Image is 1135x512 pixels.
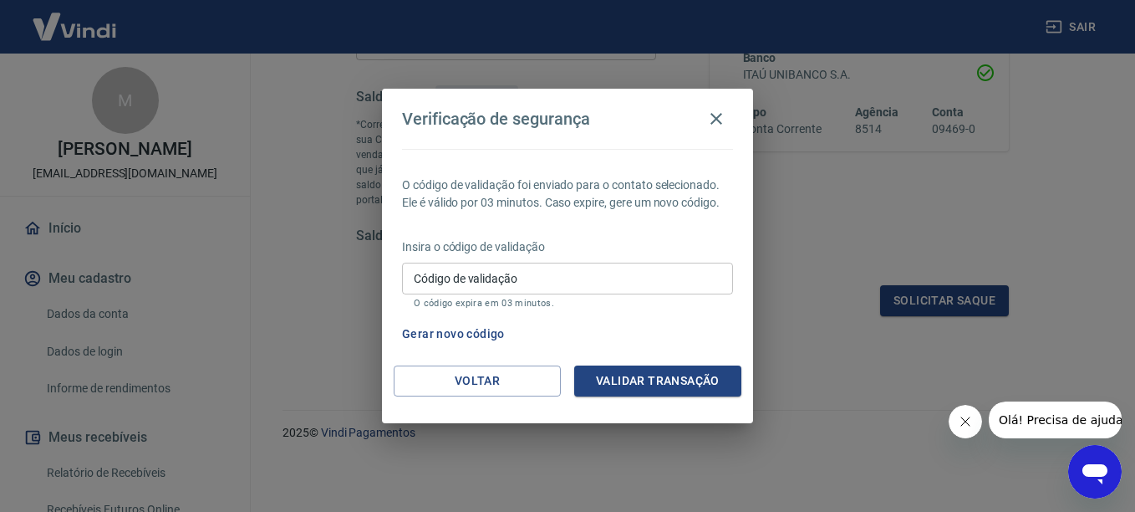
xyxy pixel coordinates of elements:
span: Olá! Precisa de ajuda? [10,12,140,25]
p: Insira o código de validação [402,238,733,256]
button: Gerar novo código [395,319,512,350]
iframe: Botão para abrir a janela de mensagens [1068,445,1122,499]
h4: Verificação de segurança [402,109,590,129]
iframe: Fechar mensagem [949,405,982,438]
button: Validar transação [574,366,741,397]
p: O código expira em 03 minutos. [414,298,721,309]
button: Voltar [394,366,561,397]
iframe: Mensagem da empresa [989,402,1122,438]
p: O código de validação foi enviado para o contato selecionado. Ele é válido por 03 minutos. Caso e... [402,177,733,212]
